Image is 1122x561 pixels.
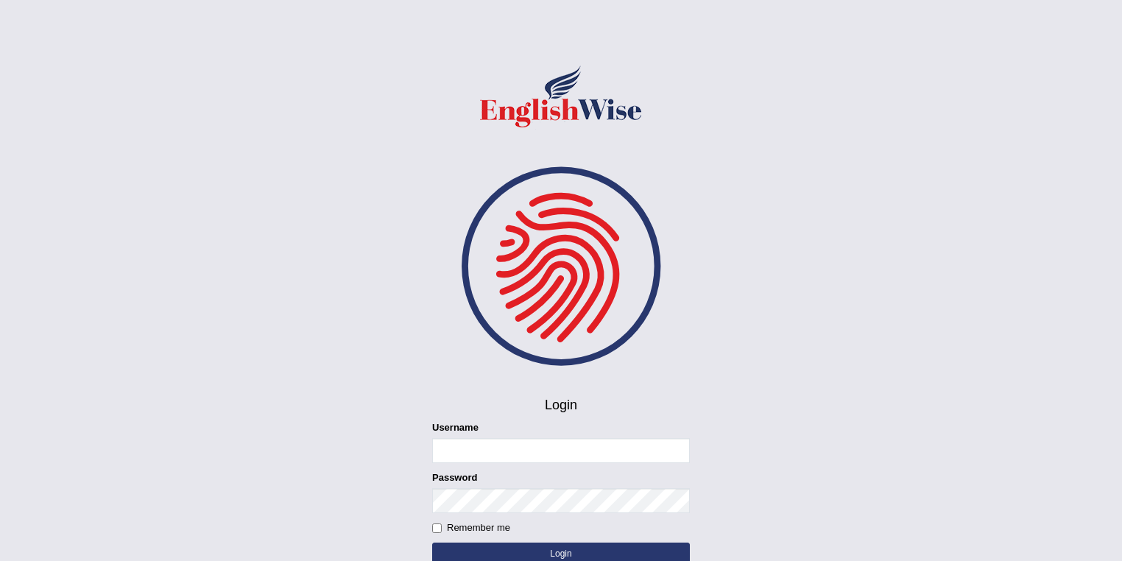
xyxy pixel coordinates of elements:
[432,420,479,434] label: Username
[432,521,510,535] label: Remember me
[432,523,442,533] input: Remember me
[477,63,645,130] img: Logo of English Wise sign in for intelligent practice with AI
[432,470,477,484] label: Password
[432,137,690,413] h4: Login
